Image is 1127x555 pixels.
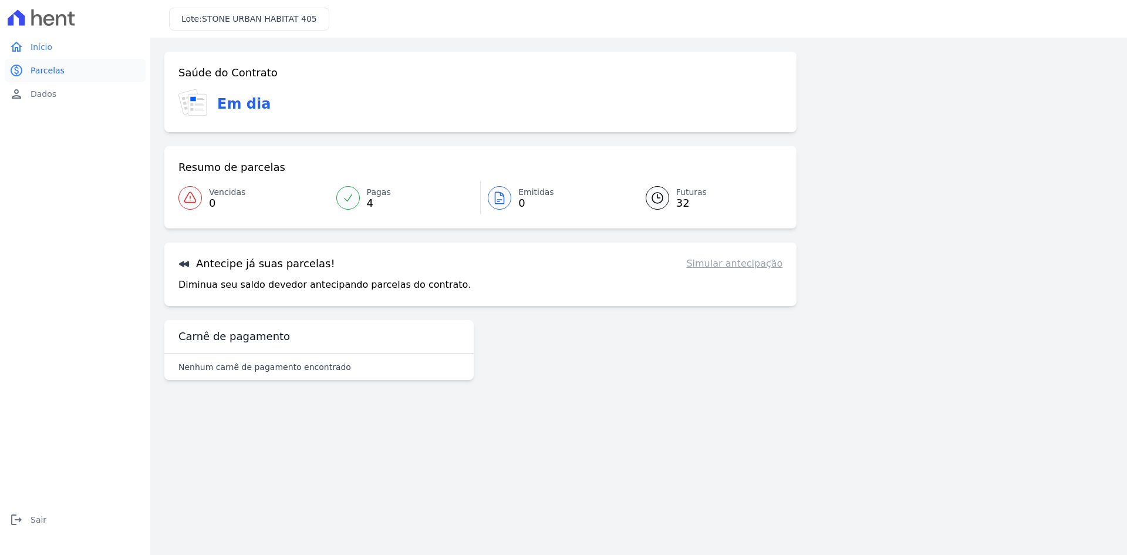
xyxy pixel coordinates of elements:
[367,199,391,208] span: 4
[632,181,783,214] a: Futuras 32
[178,257,335,271] h3: Antecipe já suas parcelas!
[178,66,278,80] h3: Saúde do Contrato
[31,41,52,53] span: Início
[31,88,56,100] span: Dados
[9,40,23,54] i: home
[178,361,351,373] p: Nenhum carnê de pagamento encontrado
[5,82,146,106] a: personDados
[178,278,471,292] p: Diminua seu saldo devedor antecipando parcelas do contrato.
[31,65,65,76] span: Parcelas
[9,63,23,78] i: paid
[5,35,146,59] a: homeInício
[202,14,317,23] span: STONE URBAN HABITAT 405
[209,199,245,208] span: 0
[209,186,245,199] span: Vencidas
[481,181,632,214] a: Emitidas 0
[686,257,782,271] a: Simular antecipação
[367,186,391,199] span: Pagas
[9,87,23,101] i: person
[5,59,146,82] a: paidParcelas
[676,199,707,208] span: 32
[518,199,554,208] span: 0
[181,13,317,25] h3: Lote:
[518,186,554,199] span: Emitidas
[676,186,707,199] span: Futuras
[217,93,271,115] h3: Em dia
[178,181,329,214] a: Vencidas 0
[329,181,481,214] a: Pagas 4
[178,160,285,174] h3: Resumo de parcelas
[9,513,23,527] i: logout
[178,329,290,344] h3: Carnê de pagamento
[5,508,146,532] a: logoutSair
[31,514,46,526] span: Sair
